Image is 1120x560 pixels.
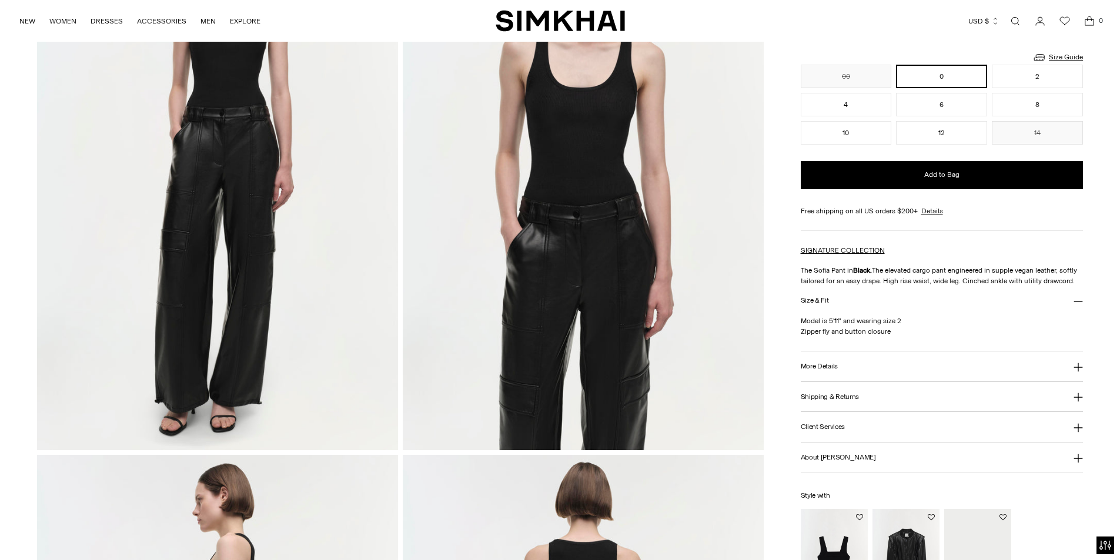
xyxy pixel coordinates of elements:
a: WOMEN [49,8,76,34]
a: Open cart modal [1078,9,1101,33]
span: 0 [1095,15,1106,26]
p: The Sofia Pant in The elevated cargo pant engineered in supple vegan leather, softly tailored for... [801,265,1084,286]
button: 6 [896,93,987,116]
a: Wishlist [1053,9,1076,33]
button: About [PERSON_NAME] [801,442,1084,472]
a: Size Guide [1032,50,1083,65]
a: EXPLORE [230,8,260,34]
h3: Size & Fit [801,297,829,304]
h3: Shipping & Returns [801,393,860,401]
h6: Style with [801,492,1084,499]
button: Shipping & Returns [801,382,1084,412]
strong: Black. [853,266,872,274]
a: ACCESSORIES [137,8,186,34]
button: 0 [896,65,987,88]
a: SIMKHAI [496,9,625,32]
h3: More Details [801,363,838,370]
a: DRESSES [91,8,123,34]
button: More Details [801,351,1084,381]
h3: About [PERSON_NAME] [801,454,876,461]
p: Model is 5'11" and wearing size 2 Zipper fly and button closure [801,316,1084,337]
h3: Client Services [801,423,845,431]
a: Details [921,206,943,216]
button: Client Services [801,412,1084,442]
button: 14 [992,121,1083,145]
button: Add to Bag [801,161,1084,189]
a: NEW [19,8,35,34]
a: MEN [200,8,216,34]
button: Size & Fit [801,286,1084,316]
span: Add to Bag [924,170,959,180]
button: 4 [801,93,892,116]
a: Open search modal [1004,9,1027,33]
button: 8 [992,93,1083,116]
a: SIGNATURE COLLECTION [801,246,885,254]
button: 2 [992,65,1083,88]
button: 00 [801,65,892,88]
button: Add to Wishlist [928,514,935,521]
div: Free shipping on all US orders $200+ [801,206,1084,216]
button: USD $ [968,8,999,34]
button: 10 [801,121,892,145]
button: 12 [896,121,987,145]
button: Add to Wishlist [856,514,863,521]
button: Add to Wishlist [999,514,1007,521]
a: Go to the account page [1028,9,1052,33]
